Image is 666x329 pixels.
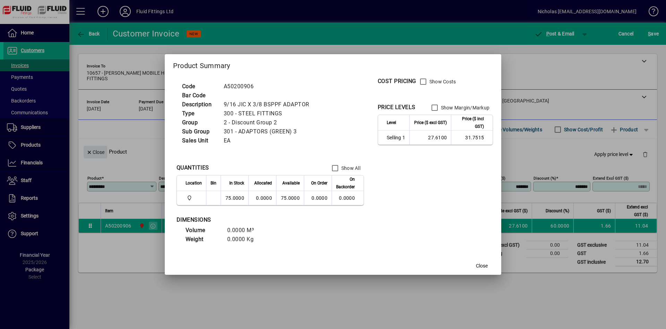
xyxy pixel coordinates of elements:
td: 301 - ADAPTORS (GREEN) 3 [220,127,318,136]
span: Price ($ incl GST) [455,115,484,130]
label: Show Margin/Markup [439,104,490,111]
td: A50200906 [220,82,318,91]
td: 31.7515 [451,131,493,145]
span: Location [186,179,202,187]
td: Volume [182,226,224,235]
div: DIMENSIONS [177,216,350,224]
td: 0.0000 [332,191,364,205]
td: Group [179,118,220,127]
td: 0.0000 Kg [224,235,265,244]
span: Selling 1 [387,134,405,141]
td: 2 - Discount Group 2 [220,118,318,127]
span: In Stock [229,179,244,187]
td: 9/16 JIC X 3/8 BSPPF ADAPTOR [220,100,318,109]
td: Description [179,100,220,109]
span: Price ($ excl GST) [414,119,447,126]
td: Bar Code [179,91,220,100]
button: Close [471,260,493,272]
div: COST PRICING [378,77,416,85]
span: Available [282,179,300,187]
span: Level [387,119,396,126]
td: 27.6100 [409,131,451,145]
label: Show All [340,165,360,172]
div: PRICE LEVELS [378,103,416,112]
span: Close [476,262,488,270]
td: Sales Unit [179,136,220,145]
label: Show Costs [428,78,456,85]
span: On Backorder [336,175,355,191]
td: 0.0000 [248,191,276,205]
h2: Product Summary [165,54,501,74]
td: 75.0000 [276,191,304,205]
span: 0.0000 [311,195,327,201]
span: On Order [311,179,327,187]
td: Type [179,109,220,118]
span: Allocated [254,179,272,187]
td: Sub Group [179,127,220,136]
td: Weight [182,235,224,244]
span: Bin [211,179,216,187]
td: EA [220,136,318,145]
div: QUANTITIES [177,164,209,172]
td: 300 - STEEL FITTINGS [220,109,318,118]
td: Code [179,82,220,91]
td: 0.0000 M³ [224,226,265,235]
td: 75.0000 [221,191,248,205]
